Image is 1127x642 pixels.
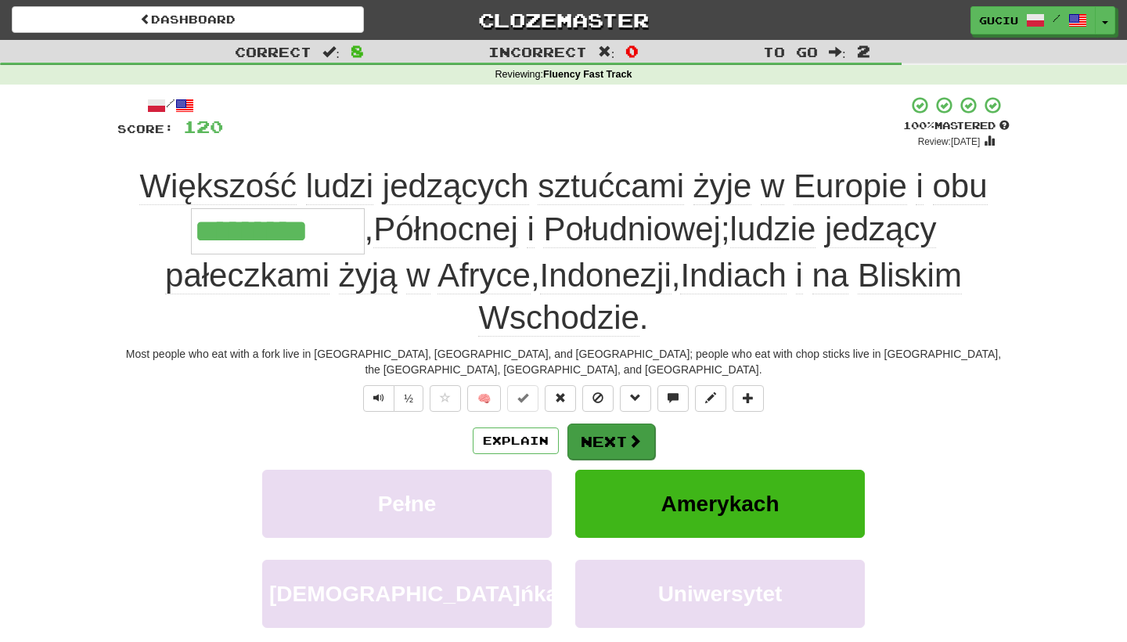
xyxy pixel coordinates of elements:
[488,44,587,60] span: Incorrect
[262,470,552,538] button: Pełne
[183,117,223,136] span: 120
[165,211,962,337] span: , ; , , .
[478,299,639,337] span: Wschodzie
[545,385,576,412] button: Reset to 0% Mastered (alt+r)
[117,346,1010,377] div: Most people who eat with a fork live in [GEOGRAPHIC_DATA], [GEOGRAPHIC_DATA], and [GEOGRAPHIC_DAT...
[575,470,865,538] button: Amerykach
[306,168,373,205] span: ludzi
[117,122,174,135] span: Score:
[933,168,988,205] span: obu
[658,582,783,606] span: Uniwersytet
[430,385,461,412] button: Favorite sentence (alt+f)
[582,385,614,412] button: Ignore sentence (alt+i)
[825,211,936,248] span: jedzący
[918,136,981,147] small: Review: [DATE]
[467,385,501,412] button: 🧠
[12,6,364,33] a: Dashboard
[387,6,740,34] a: Clozemaster
[543,211,721,248] span: Południowej
[383,168,529,205] span: jedzących
[351,41,364,60] span: 8
[733,385,764,412] button: Add to collection (alt+a)
[763,44,818,60] span: To go
[693,168,752,205] span: żyje
[269,582,558,606] span: [DEMOGRAPHIC_DATA]ńka
[812,257,849,294] span: na
[262,560,552,628] button: [DEMOGRAPHIC_DATA]ńka
[540,257,672,294] span: Indonezji
[857,41,870,60] span: 2
[165,257,329,294] span: pałeczkami
[695,385,726,412] button: Edit sentence (alt+d)
[661,492,780,516] span: Amerykach
[567,424,655,460] button: Next
[761,168,784,205] span: w
[473,427,559,454] button: Explain
[322,45,340,59] span: :
[406,257,430,294] span: w
[730,211,816,248] span: ludzie
[507,385,538,412] button: Set this sentence to 100% Mastered (alt+m)
[858,257,962,294] span: Bliskim
[1053,13,1060,23] span: /
[139,168,297,205] span: Większość
[657,385,689,412] button: Discuss sentence (alt+u)
[373,211,517,248] span: Północnej
[378,492,437,516] span: Pełne
[538,168,684,205] span: sztućcami
[680,257,786,294] span: Indiach
[363,385,394,412] button: Play sentence audio (ctl+space)
[970,6,1096,34] a: Guciu /
[796,257,803,294] span: i
[394,385,423,412] button: ½
[575,560,865,628] button: Uniwersytet
[360,385,423,412] div: Text-to-speech controls
[117,96,223,115] div: /
[903,119,934,132] span: 100 %
[598,45,615,59] span: :
[625,41,639,60] span: 0
[916,168,923,205] span: i
[829,45,846,59] span: :
[339,257,398,294] span: żyją
[620,385,651,412] button: Grammar (alt+g)
[235,44,311,60] span: Correct
[527,211,534,248] span: i
[903,119,1010,133] div: Mastered
[437,257,531,294] span: Afryce
[979,13,1018,27] span: Guciu
[794,168,907,205] span: Europie
[543,69,632,80] strong: Fluency Fast Track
